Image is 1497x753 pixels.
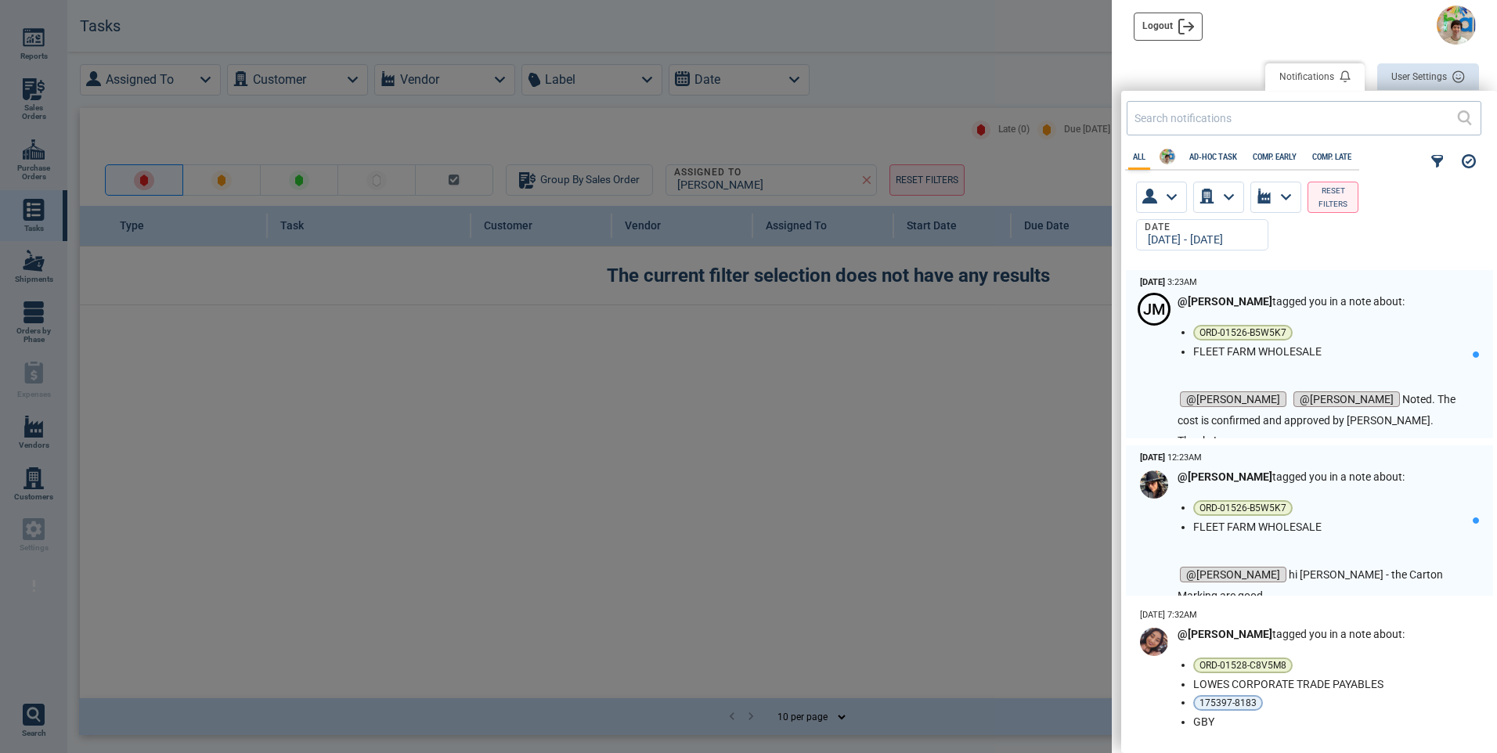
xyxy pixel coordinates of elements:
[1178,628,1272,640] strong: @[PERSON_NAME]
[1308,153,1356,161] label: COMP. LATE
[1265,63,1479,95] div: outlined primary button group
[1178,470,1405,483] span: tagged you in a note about:
[1140,277,1165,287] strong: [DATE]
[1193,521,1466,533] li: FLEET FARM WHOLESALE
[1140,453,1202,463] label: 12:23AM
[1265,63,1365,91] button: Notifications
[1140,611,1197,621] label: [DATE] 7:32AM
[1293,391,1400,407] span: @[PERSON_NAME]
[1180,567,1286,582] span: @[PERSON_NAME]
[1193,678,1466,690] li: LOWES CORPORATE TRADE PAYABLES
[1377,63,1479,91] button: User Settings
[1160,149,1175,164] img: Avatar
[1199,328,1286,337] span: ORD-01526-B5W5K7
[1199,698,1257,708] span: 175397-8183
[1178,470,1272,483] strong: @[PERSON_NAME]
[1140,470,1168,499] img: Avatar
[1121,270,1493,741] div: grid
[1140,295,1168,323] div: J M
[1199,661,1286,670] span: ORD-01528-C8V5M8
[1128,153,1150,161] label: All
[1178,628,1405,640] span: tagged you in a note about:
[1178,295,1405,308] span: tagged you in a note about:
[1178,564,1473,606] p: hi [PERSON_NAME] - the Carton Marking are good.
[1178,295,1272,308] strong: @[PERSON_NAME]
[1315,184,1351,211] span: RESET FILTERS
[1308,182,1358,213] button: RESET FILTERS
[1185,153,1242,161] label: AD-HOC TASK
[1193,715,1466,728] li: GBY
[1180,391,1286,407] span: @[PERSON_NAME]
[1248,153,1301,161] label: COMP. EARLY
[1140,278,1197,288] label: 3:23AM
[1178,389,1473,452] p: Noted. The cost is confirmed and approved by [PERSON_NAME]. Thanks!
[1199,503,1286,513] span: ORD-01526-B5W5K7
[1140,452,1165,463] strong: [DATE]
[1437,5,1476,45] img: Avatar
[1143,222,1172,233] legend: Date
[1143,234,1255,247] div: [DATE] - [DATE]
[1134,106,1457,129] input: Search notifications
[1140,628,1168,656] img: Avatar
[1193,345,1466,358] li: FLEET FARM WHOLESALE
[1134,13,1203,41] button: Logout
